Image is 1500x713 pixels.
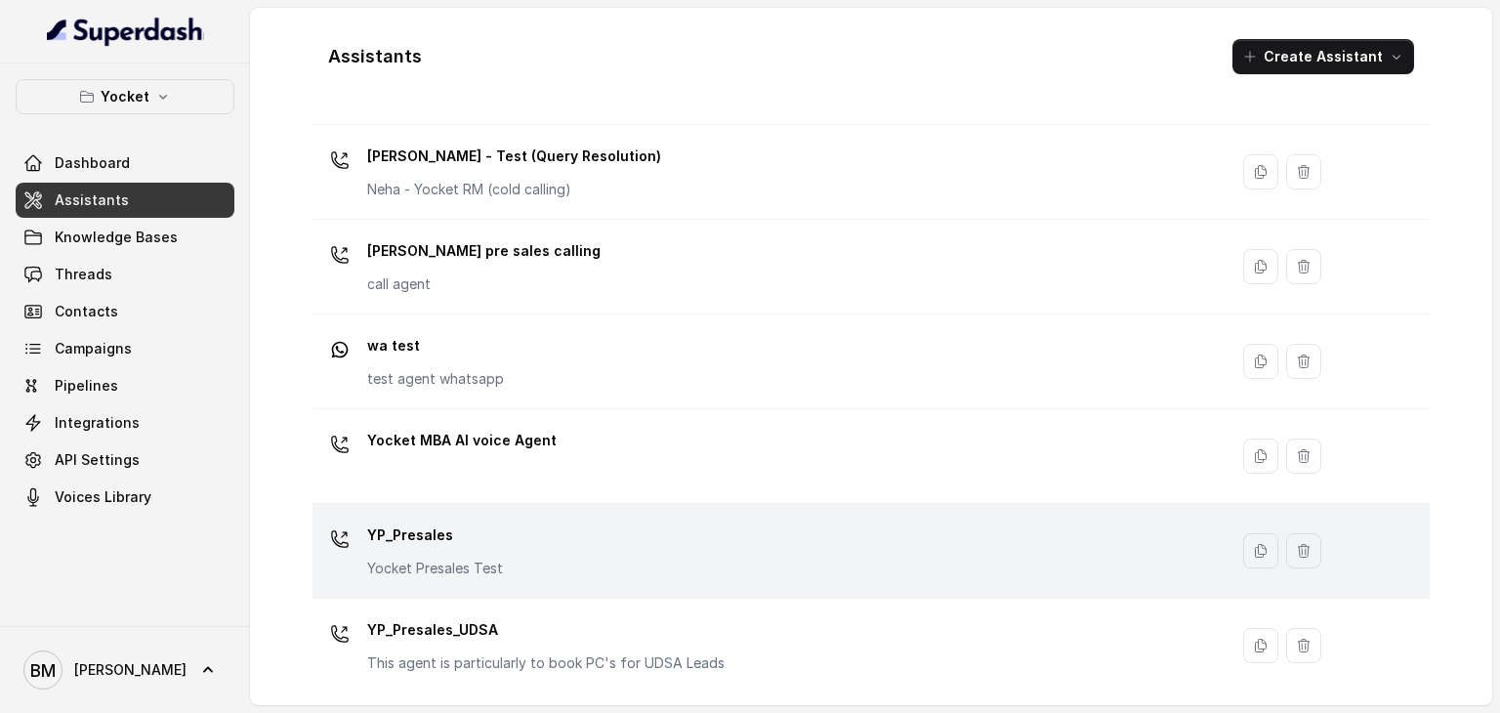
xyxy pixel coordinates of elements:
p: YP_Presales_UDSA [367,614,725,646]
a: Threads [16,257,234,292]
p: [PERSON_NAME] - Test (Query Resolution) [367,141,661,172]
a: Dashboard [16,146,234,181]
span: Knowledge Bases [55,228,178,247]
a: [PERSON_NAME] [16,643,234,697]
p: Neha - Yocket RM (cold calling) [367,180,661,199]
img: light.svg [47,16,204,47]
span: Campaigns [55,339,132,358]
a: Contacts [16,294,234,329]
h1: Assistants [328,41,422,72]
span: Assistants [55,190,129,210]
a: Campaigns [16,331,234,366]
p: wa test [367,330,504,361]
span: [PERSON_NAME] [74,660,187,680]
p: Yocket [101,85,149,108]
button: Create Assistant [1232,39,1414,74]
a: API Settings [16,442,234,478]
p: Yocket Presales Test [367,559,503,578]
a: Voices Library [16,480,234,515]
span: Integrations [55,413,140,433]
a: Knowledge Bases [16,220,234,255]
span: Contacts [55,302,118,321]
text: BM [30,660,56,681]
span: Voices Library [55,487,151,507]
a: Assistants [16,183,234,218]
button: Yocket [16,79,234,114]
span: Dashboard [55,153,130,173]
a: Pipelines [16,368,234,403]
span: Threads [55,265,112,284]
p: [PERSON_NAME] pre sales calling [367,235,601,267]
span: Pipelines [55,376,118,396]
p: This agent is particularly to book PC's for UDSA Leads [367,653,725,673]
p: call agent [367,274,601,294]
a: Integrations [16,405,234,440]
p: Yocket MBA AI voice Agent [367,425,557,456]
span: API Settings [55,450,140,470]
p: test agent whatsapp [367,369,504,389]
p: YP_Presales [367,520,503,551]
